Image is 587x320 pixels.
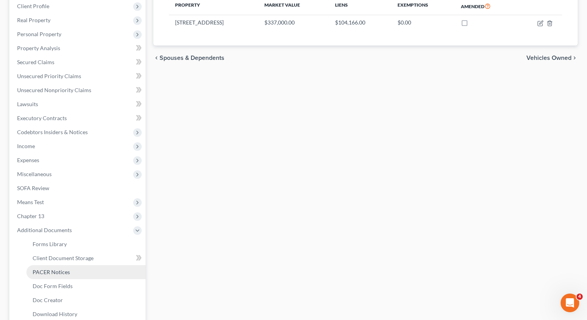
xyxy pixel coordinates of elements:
span: PACER Notices [33,269,70,275]
a: Executory Contracts [11,111,146,125]
span: Expenses [17,157,39,163]
span: Unsecured Priority Claims [17,73,81,79]
i: chevron_right [571,55,578,61]
span: SOFA Review [17,185,49,191]
span: Forms Library [33,241,67,247]
span: Real Property [17,17,50,23]
a: Unsecured Priority Claims [11,69,146,83]
td: [STREET_ADDRESS] [169,15,258,30]
a: Doc Form Fields [26,279,146,293]
span: Doc Form Fields [33,283,73,289]
a: Unsecured Nonpriority Claims [11,83,146,97]
span: Lawsuits [17,101,38,107]
span: Doc Creator [33,297,63,303]
span: Property Analysis [17,45,60,51]
button: Vehicles Owned chevron_right [526,55,578,61]
iframe: Intercom live chat [561,294,579,312]
span: Vehicles Owned [526,55,571,61]
a: Doc Creator [26,293,146,307]
a: Property Analysis [11,41,146,55]
a: Forms Library [26,237,146,251]
span: Spouses & Dependents [160,55,224,61]
a: Client Document Storage [26,251,146,265]
span: Means Test [17,199,44,205]
a: PACER Notices [26,265,146,279]
td: $104,166.00 [329,15,391,30]
button: chevron_left Spouses & Dependents [153,55,224,61]
span: 4 [577,294,583,300]
span: Personal Property [17,31,61,37]
span: Client Profile [17,3,49,9]
span: Income [17,143,35,149]
td: $0.00 [391,15,455,30]
span: Unsecured Nonpriority Claims [17,87,91,93]
span: Secured Claims [17,59,54,65]
a: SOFA Review [11,181,146,195]
span: Download History [33,311,77,317]
span: Miscellaneous [17,171,52,177]
td: $337,000.00 [258,15,329,30]
a: Lawsuits [11,97,146,111]
a: Secured Claims [11,55,146,69]
span: Codebtors Insiders & Notices [17,129,88,135]
span: Chapter 13 [17,213,44,219]
i: chevron_left [153,55,160,61]
span: Executory Contracts [17,115,67,121]
span: Additional Documents [17,227,72,233]
span: Client Document Storage [33,255,94,261]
